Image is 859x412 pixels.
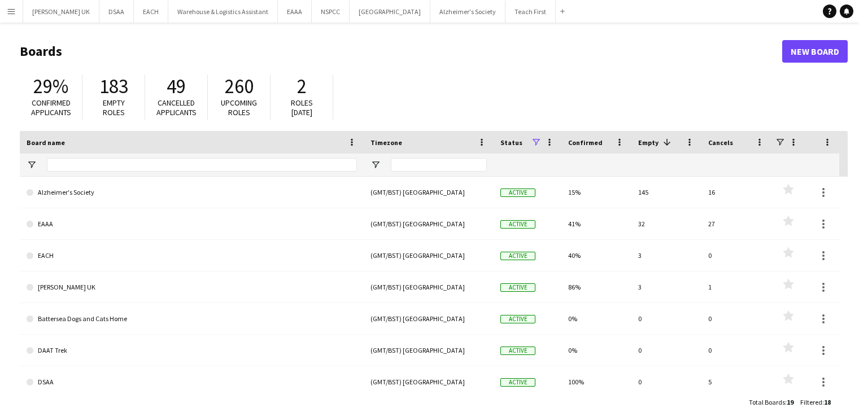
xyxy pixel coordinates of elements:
[99,74,128,99] span: 183
[749,398,785,406] span: Total Boards
[500,315,535,323] span: Active
[103,98,125,117] span: Empty roles
[33,74,68,99] span: 29%
[500,252,535,260] span: Active
[47,158,357,172] input: Board name Filter Input
[631,240,701,271] div: 3
[27,240,357,271] a: EACH
[350,1,430,23] button: [GEOGRAPHIC_DATA]
[27,138,65,147] span: Board name
[391,158,487,172] input: Timezone Filter Input
[561,240,631,271] div: 40%
[631,177,701,208] div: 145
[27,303,357,335] a: Battersea Dogs and Cats Home
[500,189,535,197] span: Active
[23,1,99,23] button: [PERSON_NAME] UK
[364,208,494,239] div: (GMT/BST) [GEOGRAPHIC_DATA]
[824,398,831,406] span: 18
[701,271,771,303] div: 1
[701,366,771,397] div: 5
[561,366,631,397] div: 100%
[561,208,631,239] div: 41%
[291,98,313,117] span: Roles [DATE]
[568,138,603,147] span: Confirmed
[701,303,771,334] div: 0
[701,177,771,208] div: 16
[364,303,494,334] div: (GMT/BST) [GEOGRAPHIC_DATA]
[156,98,197,117] span: Cancelled applicants
[708,138,733,147] span: Cancels
[167,74,186,99] span: 49
[370,138,402,147] span: Timezone
[370,160,381,170] button: Open Filter Menu
[27,366,357,398] a: DSAA
[561,335,631,366] div: 0%
[500,378,535,387] span: Active
[505,1,556,23] button: Teach First
[278,1,312,23] button: EAAA
[782,40,848,63] a: New Board
[27,335,357,366] a: DAAT Trek
[561,271,631,303] div: 86%
[27,271,357,303] a: [PERSON_NAME] UK
[500,283,535,292] span: Active
[631,366,701,397] div: 0
[168,1,278,23] button: Warehouse & Logistics Assistant
[297,74,307,99] span: 2
[631,303,701,334] div: 0
[364,271,494,303] div: (GMT/BST) [GEOGRAPHIC_DATA]
[561,303,631,334] div: 0%
[31,98,71,117] span: Confirmed applicants
[638,138,659,147] span: Empty
[27,160,37,170] button: Open Filter Menu
[134,1,168,23] button: EACH
[631,208,701,239] div: 32
[225,74,254,99] span: 260
[561,177,631,208] div: 15%
[430,1,505,23] button: Alzheimer's Society
[500,138,522,147] span: Status
[364,335,494,366] div: (GMT/BST) [GEOGRAPHIC_DATA]
[364,177,494,208] div: (GMT/BST) [GEOGRAPHIC_DATA]
[364,366,494,397] div: (GMT/BST) [GEOGRAPHIC_DATA]
[364,240,494,271] div: (GMT/BST) [GEOGRAPHIC_DATA]
[27,177,357,208] a: Alzheimer's Society
[221,98,257,117] span: Upcoming roles
[800,398,822,406] span: Filtered
[787,398,793,406] span: 19
[27,208,357,240] a: EAAA
[500,347,535,355] span: Active
[312,1,350,23] button: NSPCC
[701,240,771,271] div: 0
[500,220,535,229] span: Active
[701,208,771,239] div: 27
[99,1,134,23] button: DSAA
[631,335,701,366] div: 0
[701,335,771,366] div: 0
[20,43,782,60] h1: Boards
[631,271,701,303] div: 3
